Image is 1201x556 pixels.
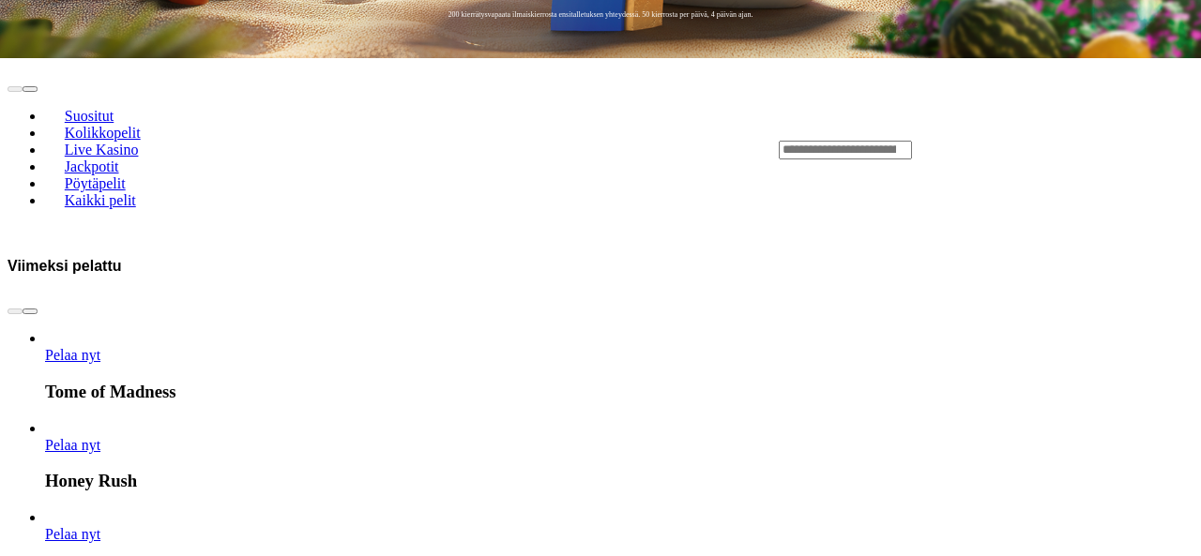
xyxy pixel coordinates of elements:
span: Suositut [57,108,121,124]
span: Pöytäpelit [57,175,133,191]
a: Tome of Madness [45,347,100,363]
span: Pelaa nyt [45,347,100,363]
button: next slide [23,308,38,314]
h3: Viimeksi pelattu [8,257,122,275]
input: Search [779,141,912,159]
span: Kolikkopelit [57,125,148,141]
a: Das xBoot [45,526,100,542]
nav: Lobby [8,76,741,224]
a: Jackpotit [45,152,138,180]
a: Honey Rush [45,437,100,453]
a: Kolikkopelit [45,118,160,146]
header: Lobby [8,58,1193,242]
a: Live Kasino [45,135,158,163]
button: prev slide [8,308,23,314]
span: Jackpotit [57,158,127,174]
button: prev slide [8,86,23,92]
a: Pöytäpelit [45,169,144,197]
article: Honey Rush [45,420,1193,492]
span: Live Kasino [57,142,146,158]
span: Pelaa nyt [45,437,100,453]
article: Tome of Madness [45,330,1193,402]
span: Kaikki pelit [57,192,144,208]
span: 200 kierrätysvapaata ilmaiskierrosta ensitalletuksen yhteydessä. 50 kierrosta per päivä, 4 päivän... [425,9,777,20]
h3: Honey Rush [45,471,1193,491]
button: next slide [23,86,38,92]
span: Pelaa nyt [45,526,100,542]
a: Suositut [45,101,133,129]
h3: Tome of Madness [45,382,1193,402]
